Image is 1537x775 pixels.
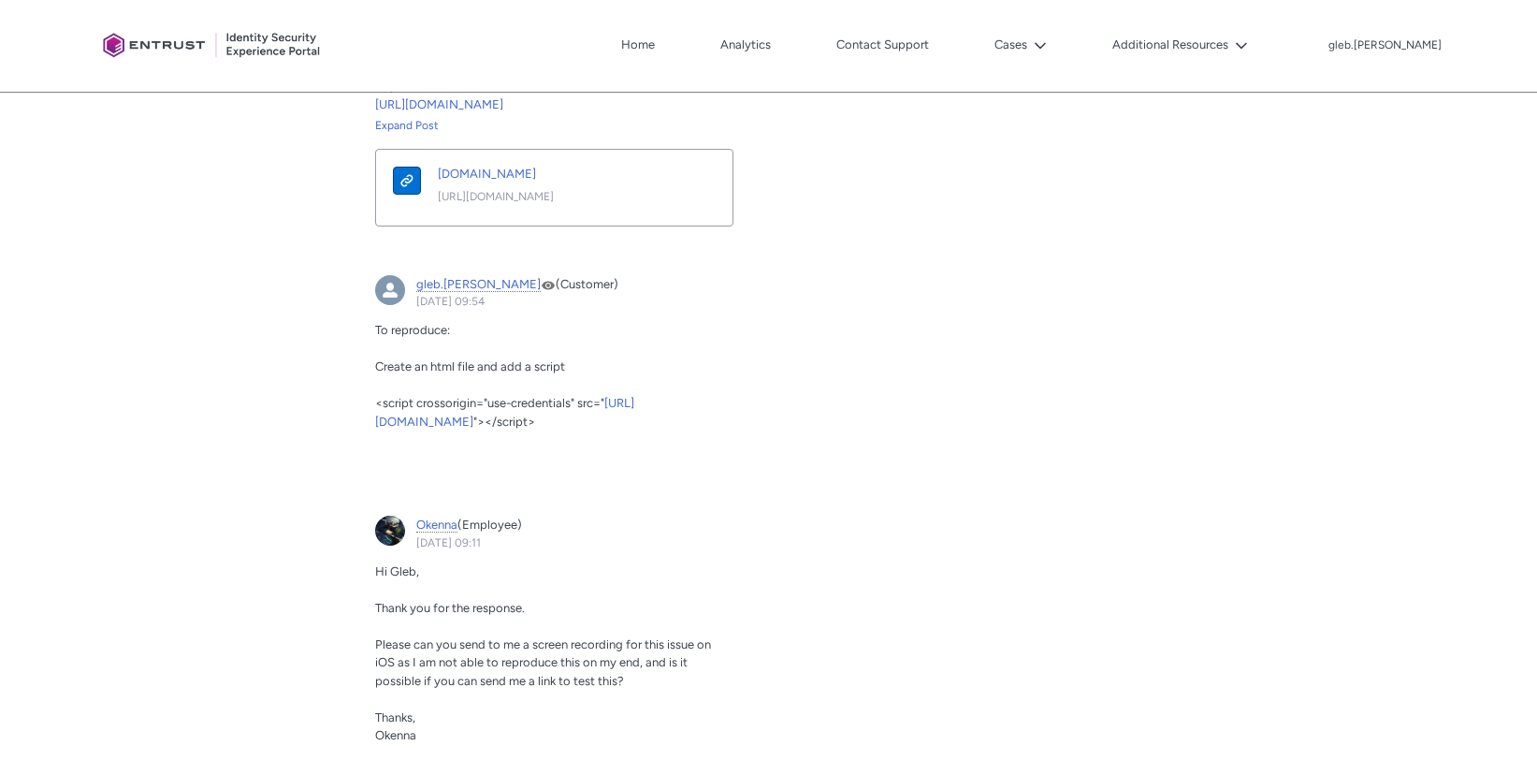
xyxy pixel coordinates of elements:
[364,504,745,771] article: Okenna, 23 May 2025 at 09:11
[364,264,745,494] article: gleb.borisov, 23 May 2025 at 09:54
[375,117,733,134] a: Expand Post
[375,396,634,429] a: [URL][DOMAIN_NAME]
[541,277,556,293] button: Open gleb.borisov Preview
[375,516,405,546] img: External User - Okenna (null)
[416,536,481,549] a: [DATE] 09:11
[375,396,604,410] span: <script crossorigin="use-credentials" src="
[416,277,541,292] a: gleb.[PERSON_NAME]
[1328,39,1442,52] p: gleb.[PERSON_NAME]
[473,415,535,429] span: "></script>
[438,165,689,183] a: [DOMAIN_NAME]
[990,31,1051,59] button: Cases
[375,564,419,578] span: Hi Gleb,
[1327,35,1443,53] button: User Profile gleb.borisov
[416,518,457,533] a: Okenna
[375,601,525,615] span: Thank you for the response.
[1204,342,1537,775] iframe: Qualified Messenger
[378,152,436,214] a: sdk.onfido.com
[556,277,618,291] span: (Customer)
[416,295,485,308] a: [DATE] 09:54
[457,518,522,532] span: (Employee)
[1108,31,1253,59] button: Additional Resources
[375,710,415,724] span: Thanks,
[375,516,405,546] div: Okenna
[375,637,711,688] span: Please can you send to me a screen recording for this issue on iOS as I am not able to reproduce ...
[616,31,660,59] a: Home
[375,275,405,305] img: gleb.borisov
[716,31,776,59] a: Analytics, opens in new tab
[375,323,450,337] span: To reproduce:
[375,97,503,111] a: [URL][DOMAIN_NAME]
[375,359,565,373] span: Create an html file and add a script
[438,188,689,205] a: [URL][DOMAIN_NAME]
[375,728,416,742] span: Okenna
[832,31,934,59] a: Contact Support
